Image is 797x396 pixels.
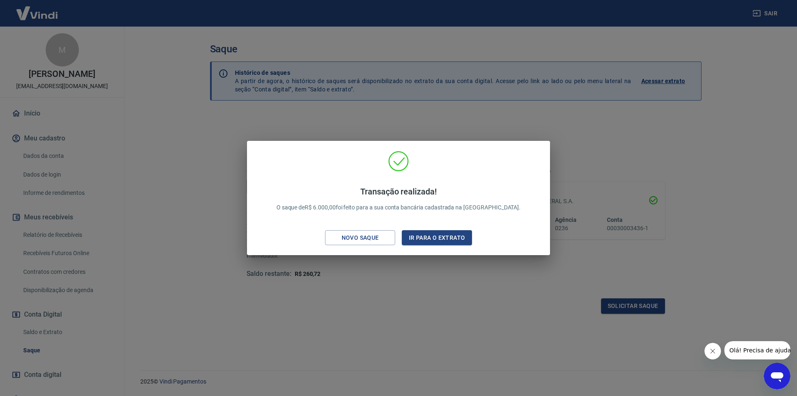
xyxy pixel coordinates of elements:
[276,187,521,197] h4: Transação realizada!
[704,343,721,359] iframe: Fechar mensagem
[402,230,472,246] button: Ir para o extrato
[724,341,790,359] iframe: Mensagem da empresa
[332,233,389,243] div: Novo saque
[5,6,70,12] span: Olá! Precisa de ajuda?
[276,187,521,212] p: O saque de R$ 6.000,00 foi feito para a sua conta bancária cadastrada na [GEOGRAPHIC_DATA].
[325,230,395,246] button: Novo saque
[764,363,790,389] iframe: Botão para abrir a janela de mensagens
